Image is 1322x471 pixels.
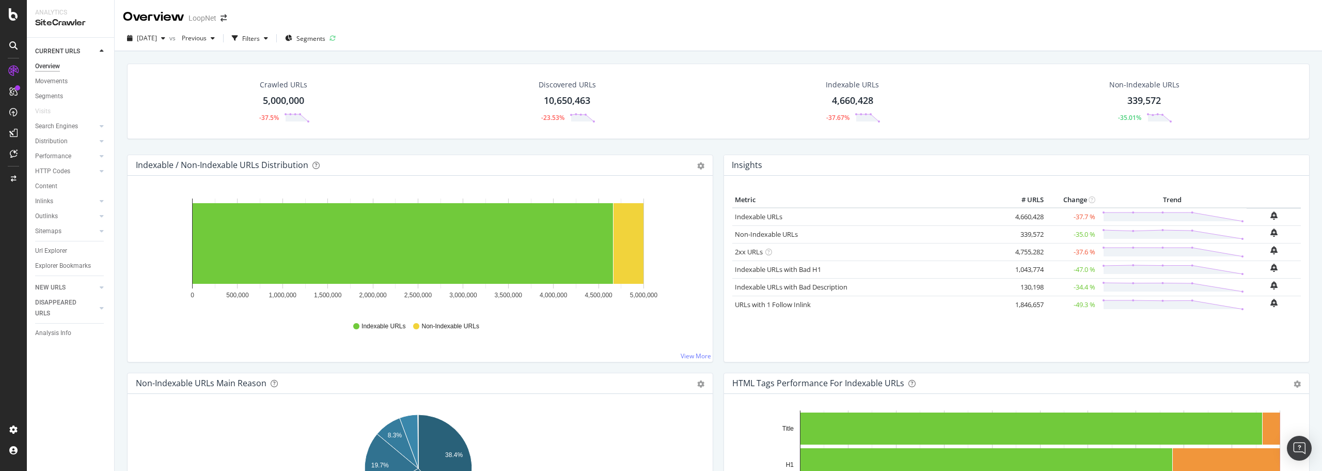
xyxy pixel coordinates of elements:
[178,30,219,47] button: Previous
[191,292,194,299] text: 0
[35,261,107,271] a: Explorer Bookmarks
[732,378,904,388] div: HTML Tags Performance for Indexable URLs
[35,181,57,192] div: Content
[123,30,169,47] button: [DATE]
[178,34,207,42] span: Previous
[35,46,80,57] div: CURRENT URLS
[1005,225,1046,243] td: 339,572
[630,292,658,299] text: 5,000,000
[445,451,463,459] text: 38.4%
[35,196,97,207] a: Inlinks
[1046,278,1098,296] td: -34.4 %
[388,432,402,439] text: 8.3%
[35,246,107,256] a: Url Explorer
[35,297,87,319] div: DISAPPEARED URLS
[35,17,106,29] div: SiteCrawler
[540,292,568,299] text: 4,000,000
[1287,436,1312,461] div: Open Intercom Messenger
[296,34,325,43] span: Segments
[35,196,53,207] div: Inlinks
[539,80,596,90] div: Discovered URLs
[35,282,97,293] a: NEW URLS
[1005,208,1046,226] td: 4,660,428
[697,381,704,388] div: gear
[786,461,794,468] text: H1
[314,292,342,299] text: 1,500,000
[35,61,60,72] div: Overview
[35,282,66,293] div: NEW URLS
[35,226,97,237] a: Sitemaps
[1046,208,1098,226] td: -37.7 %
[259,113,279,122] div: -37.5%
[732,192,1005,208] th: Metric
[35,166,70,177] div: HTTP Codes
[585,292,612,299] text: 4,500,000
[1270,211,1278,220] div: bell-plus
[35,136,97,147] a: Distribution
[1046,243,1098,261] td: -37.6 %
[35,211,58,222] div: Outlinks
[832,94,873,108] div: 4,660,428
[1005,261,1046,278] td: 1,043,774
[136,192,701,312] svg: A chart.
[228,30,272,47] button: Filters
[1118,113,1141,122] div: -35.01%
[1046,261,1098,278] td: -47.0 %
[735,265,821,274] a: Indexable URLs with Bad H1
[1127,94,1161,108] div: 339,572
[826,80,879,90] div: Indexable URLs
[1098,192,1247,208] th: Trend
[1109,80,1179,90] div: Non-Indexable URLs
[735,300,811,309] a: URLs with 1 Follow Inlink
[226,292,249,299] text: 500,000
[137,34,157,42] span: 2025 Aug. 22nd
[782,425,794,432] text: Title
[260,80,307,90] div: Crawled URLs
[35,76,107,87] a: Movements
[35,106,51,117] div: Visits
[1270,246,1278,254] div: bell-plus
[136,160,308,170] div: Indexable / Non-Indexable URLs Distribution
[404,292,432,299] text: 2,500,000
[35,76,68,87] div: Movements
[421,322,479,331] span: Non-Indexable URLs
[281,30,329,47] button: Segments
[35,226,61,237] div: Sitemaps
[697,162,704,170] div: gear
[35,8,106,17] div: Analytics
[544,94,590,108] div: 10,650,463
[35,246,67,256] div: Url Explorer
[169,34,178,42] span: vs
[188,13,216,23] div: LoopNet
[1270,229,1278,237] div: bell-plus
[732,158,762,172] h4: Insights
[35,166,97,177] a: HTTP Codes
[1005,192,1046,208] th: # URLS
[35,91,107,102] a: Segments
[1005,243,1046,261] td: 4,755,282
[35,121,97,132] a: Search Engines
[1046,296,1098,313] td: -49.3 %
[35,328,107,339] a: Analysis Info
[35,297,97,319] a: DISAPPEARED URLS
[1005,278,1046,296] td: 130,198
[263,94,304,108] div: 5,000,000
[35,136,68,147] div: Distribution
[541,113,564,122] div: -23.53%
[35,151,71,162] div: Performance
[242,34,260,43] div: Filters
[735,282,847,292] a: Indexable URLs with Bad Description
[35,91,63,102] div: Segments
[35,328,71,339] div: Analysis Info
[361,322,405,331] span: Indexable URLs
[735,212,782,221] a: Indexable URLs
[371,462,389,469] text: 19.7%
[35,106,61,117] a: Visits
[35,261,91,271] div: Explorer Bookmarks
[1270,281,1278,290] div: bell-plus
[269,292,297,299] text: 1,000,000
[1294,381,1301,388] div: gear
[359,292,387,299] text: 2,000,000
[35,121,78,132] div: Search Engines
